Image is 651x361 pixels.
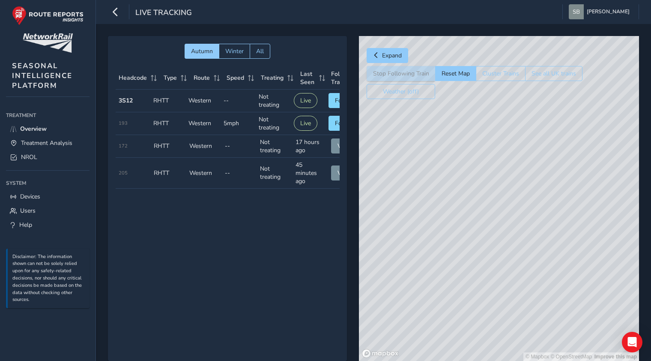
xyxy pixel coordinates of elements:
button: View [331,165,358,180]
span: Users [20,207,36,215]
span: Route [194,74,210,82]
span: Devices [20,193,40,201]
span: Last Seen [300,70,316,86]
button: [PERSON_NAME] [569,4,633,19]
td: RHTT [150,90,185,112]
a: Devices [6,190,90,204]
span: [PERSON_NAME] [587,4,630,19]
button: Weather (off) [367,84,435,99]
td: Western [186,158,222,189]
button: Winter [219,44,250,59]
strong: 3S12 [119,96,133,105]
span: Follow [335,96,354,105]
td: -- [222,135,257,158]
td: Not treating [256,90,291,112]
a: Users [6,204,90,218]
button: Expand [367,48,408,63]
span: Live Tracking [135,7,192,19]
div: Treatment [6,109,90,122]
button: View [331,138,358,153]
td: RHTT [150,112,185,135]
span: Treating [261,74,284,82]
div: Open Intercom Messenger [622,332,642,352]
span: 205 [119,170,128,176]
button: All [250,44,270,59]
span: Overview [20,125,47,133]
button: See all UK trains [525,66,582,81]
a: Overview [6,122,90,136]
td: RHTT [151,135,186,158]
img: rr logo [12,6,84,25]
a: Treatment Analysis [6,136,90,150]
a: Help [6,218,90,232]
span: Speed [227,74,244,82]
td: -- [221,90,256,112]
td: Western [185,90,221,112]
td: 5mph [221,112,256,135]
span: Follow Train [331,70,352,86]
img: diamond-layout [569,4,584,19]
span: All [256,47,264,55]
button: Live [294,116,317,131]
span: 193 [119,120,128,126]
span: Autumn [191,47,213,55]
a: NROL [6,150,90,164]
div: System [6,177,90,190]
img: customer logo [23,33,73,53]
span: Winter [225,47,244,55]
span: NROL [21,153,37,161]
button: Reset Map [435,66,476,81]
span: SEASONAL INTELLIGENCE PLATFORM [12,61,72,90]
span: 172 [119,143,128,149]
td: 45 minutes ago [293,158,328,189]
span: Help [19,221,32,229]
span: Treatment Analysis [21,139,72,147]
span: Headcode [119,74,147,82]
button: Follow [328,93,360,108]
span: Type [164,74,177,82]
button: Cluster Trains [476,66,525,81]
td: 17 hours ago [293,135,328,158]
span: View [337,169,351,177]
td: Western [185,112,221,135]
button: Autumn [185,44,219,59]
td: Not treating [256,112,291,135]
span: View [337,142,351,150]
span: Follow [335,119,354,127]
button: Live [294,93,317,108]
td: RHTT [151,158,186,189]
td: -- [222,158,257,189]
p: Disclaimer: The information shown can not be solely relied upon for any safety-related decisions,... [12,253,85,304]
td: Not treating [257,135,293,158]
span: Expand [382,51,402,60]
button: Follow [328,116,360,131]
td: Western [186,135,222,158]
td: Not treating [257,158,293,189]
